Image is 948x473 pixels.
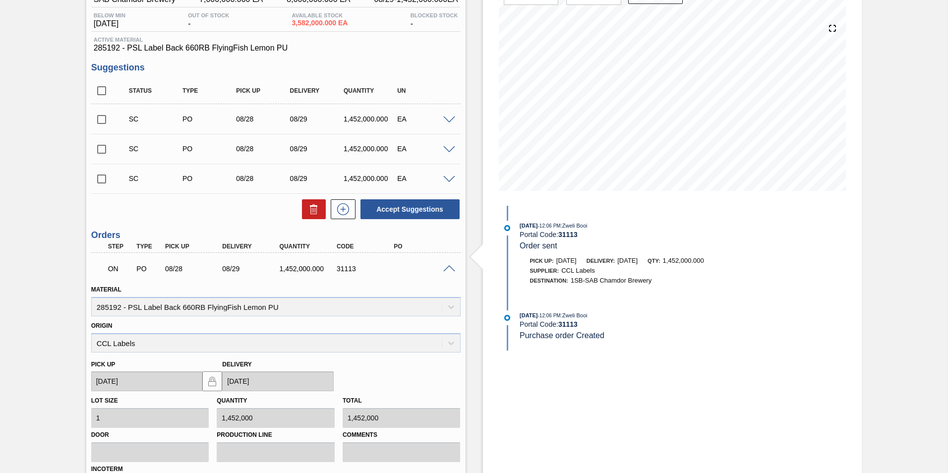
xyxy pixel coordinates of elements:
div: Type [134,243,164,250]
p: ON [108,265,133,273]
div: Purchase order [134,265,164,273]
h3: Suggestions [91,62,461,73]
label: Production Line [217,428,335,442]
span: Order sent [520,241,557,250]
div: Pick up [163,243,227,250]
span: Blocked Stock [411,12,458,18]
span: [DATE] [520,223,537,229]
span: Supplier: [530,268,559,274]
span: 285192 - PSL Label Back 660RB FlyingFish Lemon PU [94,44,458,53]
div: Step [106,243,135,250]
div: Accept Suggestions [355,198,461,220]
label: Comments [343,428,461,442]
div: EA [395,145,455,153]
span: Delivery: [587,258,615,264]
button: locked [202,371,222,391]
img: atual [504,315,510,321]
div: Quantity [341,87,401,94]
div: New suggestion [326,199,355,219]
label: Quantity [217,397,247,404]
span: Available Stock [292,12,348,18]
div: 08/29/2025 [288,115,348,123]
img: locked [206,375,218,387]
div: EA [395,175,455,182]
div: Portal Code: [520,320,755,328]
div: Code [334,243,398,250]
div: Delivery [220,243,284,250]
span: - 12:06 PM [538,313,561,318]
div: Purchase order [180,175,240,182]
div: EA [395,115,455,123]
div: Purchase order [180,145,240,153]
div: 08/29/2025 [288,175,348,182]
span: Pick up: [530,258,554,264]
span: 3,582,000.000 EA [292,19,348,27]
span: Active Material [94,37,458,43]
span: Out Of Stock [188,12,229,18]
div: 08/28/2025 [163,265,227,273]
div: 1,452,000.000 [341,115,401,123]
div: Suggestion Created [126,145,186,153]
label: Pick up [91,361,116,368]
div: Negotiating Order [106,258,135,280]
div: 08/29/2025 [288,145,348,153]
div: Type [180,87,240,94]
span: - 12:06 PM [538,223,561,229]
span: Purchase order Created [520,331,604,340]
label: Origin [91,322,113,329]
span: : Zweli Booi [561,312,588,318]
div: Delivery [288,87,348,94]
div: 1,452,000.000 [277,265,341,273]
div: Suggestion Created [126,115,186,123]
span: [DATE] [520,312,537,318]
button: Accept Suggestions [360,199,460,219]
div: Purchase order [180,115,240,123]
label: Delivery [222,361,252,368]
span: : Zweli Booi [561,223,588,229]
span: 1,452,000.000 [663,257,704,264]
div: 1,452,000.000 [341,145,401,153]
strong: 31113 [558,231,578,238]
div: 08/28/2025 [234,145,294,153]
label: Total [343,397,362,404]
strong: 31113 [558,320,578,328]
img: atual [504,225,510,231]
span: Qty: [648,258,660,264]
span: 1SB-SAB Chamdor Brewery [571,277,652,284]
div: Quantity [277,243,341,250]
input: mm/dd/yyyy [222,371,334,391]
label: Material [91,286,121,293]
span: [DATE] [617,257,638,264]
div: Delete Suggestions [297,199,326,219]
div: UN [395,87,455,94]
div: 1,452,000.000 [341,175,401,182]
div: Pick up [234,87,294,94]
input: mm/dd/yyyy [91,371,203,391]
span: Below Min [94,12,125,18]
span: [DATE] [556,257,577,264]
span: [DATE] [94,19,125,28]
label: Lot size [91,397,118,404]
div: 08/28/2025 [234,115,294,123]
label: Incoterm [91,466,123,473]
div: 08/29/2025 [220,265,284,273]
div: - [185,12,232,28]
span: Destination: [530,278,568,284]
div: Status [126,87,186,94]
label: Door [91,428,209,442]
span: CCL Labels [561,267,594,274]
div: - [408,12,461,28]
div: PO [391,243,455,250]
div: Suggestion Created [126,175,186,182]
h3: Orders [91,230,461,240]
div: Portal Code: [520,231,755,238]
div: 08/28/2025 [234,175,294,182]
div: 31113 [334,265,398,273]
